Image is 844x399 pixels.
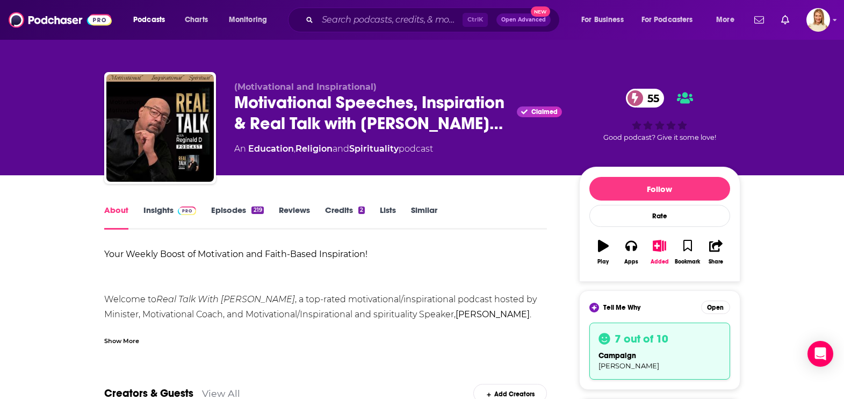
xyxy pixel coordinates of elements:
[624,259,638,265] div: Apps
[333,144,349,154] span: and
[634,11,709,28] button: open menu
[202,388,240,399] a: View All
[591,304,597,311] img: tell me why sparkle
[589,205,730,227] div: Rate
[298,8,570,32] div: Search podcasts, credits, & more...
[349,144,399,154] a: Spirituality
[603,303,640,312] span: Tell Me Why
[674,233,702,272] button: Bookmark
[597,259,609,265] div: Play
[358,206,365,214] div: 2
[651,259,669,265] div: Added
[807,341,833,367] div: Open Intercom Messenger
[645,233,673,272] button: Added
[641,12,693,27] span: For Podcasters
[106,74,214,182] img: Motivational Speeches, Inspiration & Real Talk with Reginald D (Motivational Speeches/Inspiration...
[750,11,768,29] a: Show notifications dropdown
[637,89,665,108] span: 55
[581,12,624,27] span: For Business
[104,205,128,230] a: About
[295,144,333,154] a: Religion
[716,12,734,27] span: More
[133,12,165,27] span: Podcasts
[318,11,463,28] input: Search podcasts, credits, & more...
[221,11,281,28] button: open menu
[143,205,197,230] a: InsightsPodchaser Pro
[279,205,310,230] a: Reviews
[702,233,730,272] button: Share
[531,109,558,115] span: Claimed
[234,82,377,92] span: (Motivational and Inspirational)
[9,10,112,30] img: Podchaser - Follow, Share and Rate Podcasts
[709,11,748,28] button: open menu
[501,17,546,23] span: Open Advanced
[411,205,437,230] a: Similar
[463,13,488,27] span: Ctrl K
[615,332,668,346] h3: 7 out of 10
[598,361,659,370] span: [PERSON_NAME]
[626,89,665,108] a: 55
[178,11,214,28] a: Charts
[126,11,179,28] button: open menu
[178,206,197,215] img: Podchaser Pro
[589,177,730,201] button: Follow
[496,13,551,26] button: Open AdvancedNew
[806,8,830,32] img: User Profile
[806,8,830,32] button: Show profile menu
[251,206,263,214] div: 219
[617,233,645,272] button: Apps
[156,294,295,304] em: Real Talk With [PERSON_NAME]
[675,259,700,265] div: Bookmark
[603,133,716,141] span: Good podcast? Give it some love!
[806,8,830,32] span: Logged in as leannebush
[248,144,294,154] a: Education
[229,12,267,27] span: Monitoring
[325,205,365,230] a: Credits2
[380,205,396,230] a: Lists
[456,309,530,319] b: [PERSON_NAME]
[579,82,740,148] div: 55Good podcast? Give it some love!
[294,144,295,154] span: ,
[701,301,730,314] button: Open
[211,205,263,230] a: Episodes219
[598,351,636,360] span: campaign
[574,11,637,28] button: open menu
[234,142,433,155] div: An podcast
[709,259,723,265] div: Share
[104,249,367,259] b: Your Weekly Boost of Motivation and Faith-Based Inspiration!
[185,12,208,27] span: Charts
[589,233,617,272] button: Play
[777,11,793,29] a: Show notifications dropdown
[531,6,550,17] span: New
